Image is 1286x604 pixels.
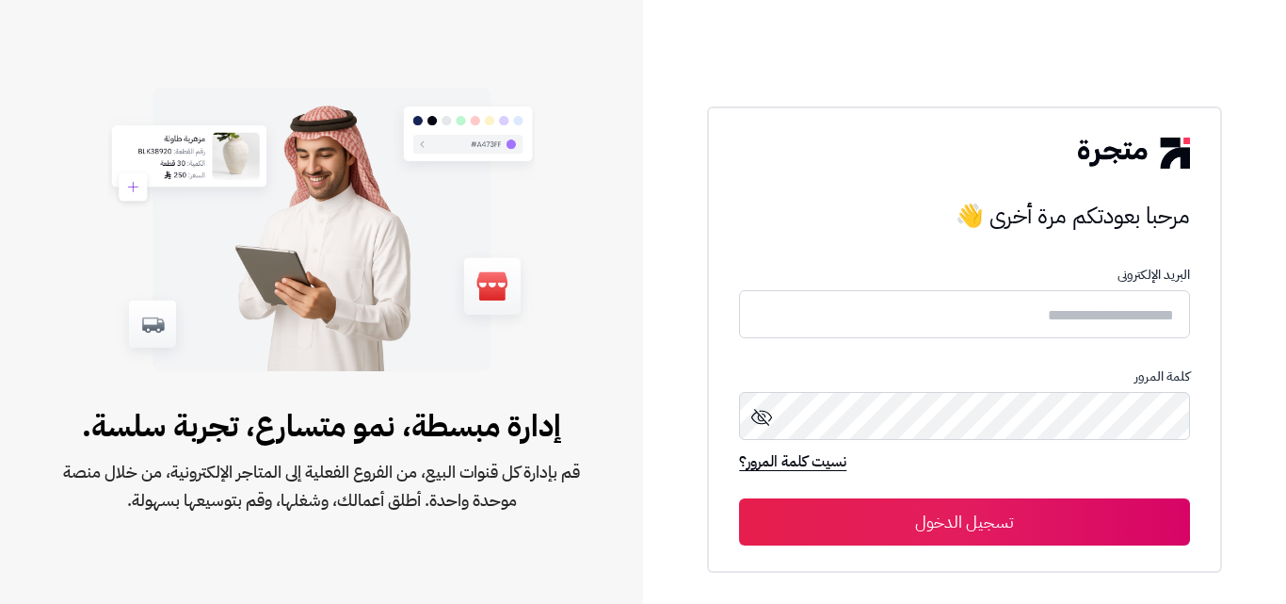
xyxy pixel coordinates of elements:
[1078,138,1189,168] img: logo-2.png
[60,458,583,514] span: قم بإدارة كل قنوات البيع، من الفروع الفعلية إلى المتاجر الإلكترونية، من خلال منصة موحدة واحدة. أط...
[739,197,1189,235] h3: مرحبا بعودتكم مرة أخرى 👋
[739,369,1189,384] p: كلمة المرور
[739,498,1189,546] button: تسجيل الدخول
[739,268,1189,283] p: البريد الإلكترونى
[739,450,846,477] a: نسيت كلمة المرور؟
[60,403,583,449] span: إدارة مبسطة، نمو متسارع، تجربة سلسة.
